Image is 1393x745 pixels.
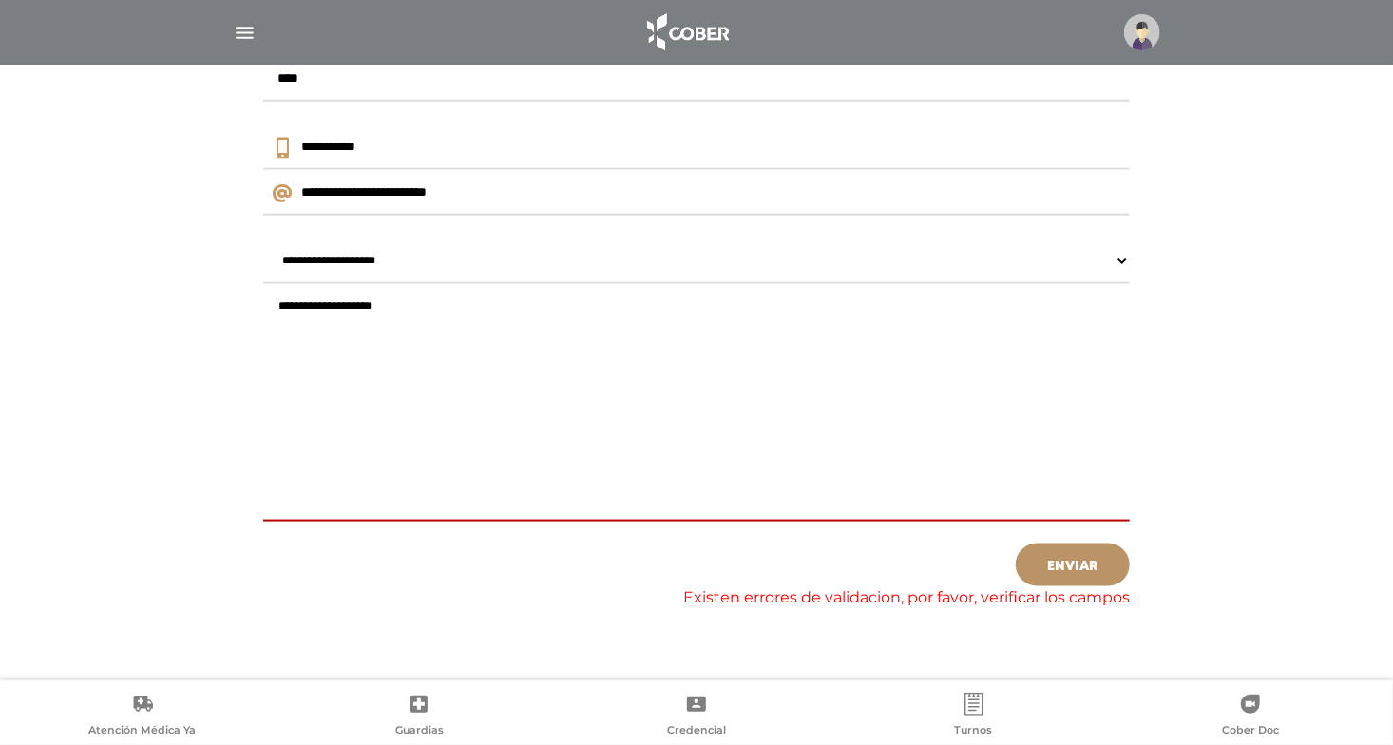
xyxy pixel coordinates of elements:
[955,723,993,740] span: Turnos
[1112,693,1389,741] a: Cober Doc
[835,693,1113,741] a: Turnos
[395,723,444,740] span: Guardias
[263,586,1130,609] p: Existen errores de validacion, por favor, verificar los campos
[281,693,559,741] a: Guardias
[88,723,196,740] span: Atención Médica Ya
[637,10,736,55] img: logo_cober_home-white.png
[4,693,281,741] a: Atención Médica Ya
[1048,560,1098,573] span: Enviar
[1016,544,1130,586] a: Enviar
[1222,723,1279,740] span: Cober Doc
[1124,14,1160,50] img: profile-placeholder.svg
[558,693,835,741] a: Credencial
[233,21,257,45] img: Cober_menu-lines-white.svg
[667,723,726,740] span: Credencial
